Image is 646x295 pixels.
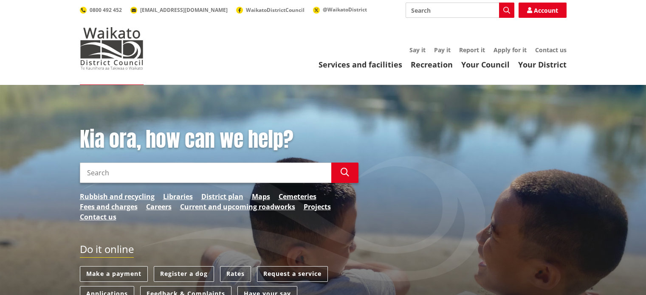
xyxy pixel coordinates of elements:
a: District plan [201,191,243,202]
img: Waikato District Council - Te Kaunihera aa Takiwaa o Waikato [80,27,144,70]
a: 0800 492 452 [80,6,122,14]
a: Contact us [535,46,567,54]
a: Pay it [434,46,451,54]
span: [EMAIL_ADDRESS][DOMAIN_NAME] [140,6,228,14]
a: Your Council [461,59,510,70]
a: Libraries [163,191,193,202]
a: [EMAIL_ADDRESS][DOMAIN_NAME] [130,6,228,14]
a: Cemeteries [279,191,316,202]
span: WaikatoDistrictCouncil [246,6,305,14]
a: Request a service [257,266,328,282]
input: Search input [80,163,331,183]
a: Rates [220,266,251,282]
a: WaikatoDistrictCouncil [236,6,305,14]
a: Rubbish and recycling [80,191,155,202]
a: Careers [146,202,172,212]
a: Contact us [80,212,116,222]
a: Apply for it [494,46,527,54]
a: Services and facilities [319,59,402,70]
a: Current and upcoming roadworks [180,202,295,212]
a: Make a payment [80,266,148,282]
span: @WaikatoDistrict [323,6,367,13]
a: Maps [252,191,270,202]
h2: Do it online [80,243,134,258]
a: @WaikatoDistrict [313,6,367,13]
span: 0800 492 452 [90,6,122,14]
a: Your District [518,59,567,70]
a: Fees and charges [80,202,138,212]
a: Projects [304,202,331,212]
a: Account [519,3,567,18]
a: Register a dog [154,266,214,282]
a: Report it [459,46,485,54]
input: Search input [406,3,514,18]
a: Recreation [411,59,453,70]
a: Say it [409,46,426,54]
h1: Kia ora, how can we help? [80,127,358,152]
